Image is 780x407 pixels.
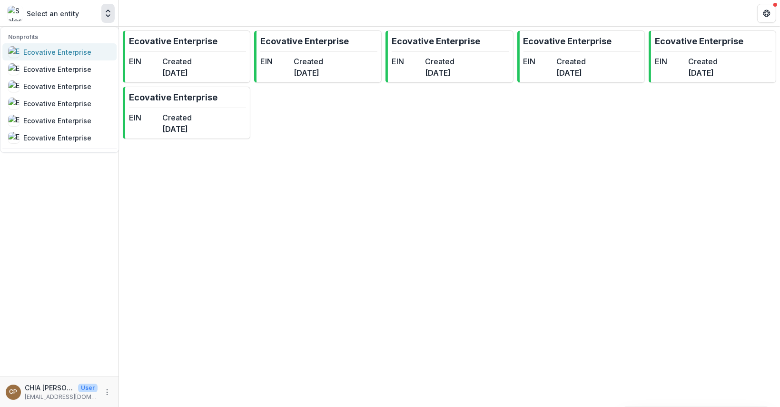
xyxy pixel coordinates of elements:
a: Ecovative EnterpriseEINCreated[DATE] [385,30,513,83]
dt: Created [162,112,192,123]
a: Ecovative EnterpriseEINCreated[DATE] [123,30,250,83]
a: Ecovative EnterpriseEINCreated[DATE] [123,87,250,139]
dt: Created [688,56,718,67]
div: CHIA SIOK PHENG [10,389,18,395]
a: Ecovative EnterpriseEINCreated[DATE] [649,30,776,83]
dd: [DATE] [294,67,323,79]
p: Select an entity [27,9,79,19]
dt: Created [557,56,586,67]
a: Ecovative EnterpriseEINCreated[DATE] [517,30,645,83]
dt: EIN [655,56,684,67]
p: User [78,384,98,392]
p: CHIA [PERSON_NAME] [25,383,74,393]
button: More [101,387,113,398]
dt: Created [425,56,454,67]
dt: EIN [260,56,290,67]
a: Ecovative EnterpriseEINCreated[DATE] [254,30,382,83]
p: Ecovative Enterprise [655,35,743,48]
dt: EIN [523,56,553,67]
dd: [DATE] [688,67,718,79]
dt: Created [162,56,192,67]
dd: [DATE] [162,67,192,79]
dd: [DATE] [425,67,454,79]
img: Select an entity [8,6,23,21]
p: Ecovative Enterprise [129,91,217,104]
button: Open entity switcher [101,4,115,23]
dt: Created [294,56,323,67]
dt: EIN [392,56,421,67]
p: Ecovative Enterprise [129,35,217,48]
p: Ecovative Enterprise [392,35,480,48]
p: Ecovative Enterprise [523,35,612,48]
button: Get Help [757,4,776,23]
p: Ecovative Enterprise [260,35,349,48]
p: [EMAIL_ADDRESS][DOMAIN_NAME] [25,393,98,401]
dt: EIN [129,112,158,123]
dd: [DATE] [557,67,586,79]
dd: [DATE] [162,123,192,135]
dt: EIN [129,56,158,67]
